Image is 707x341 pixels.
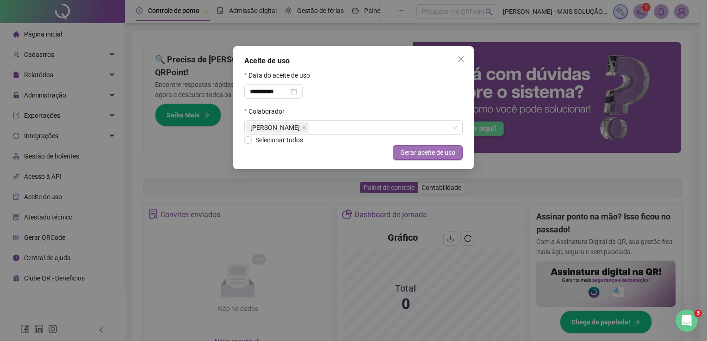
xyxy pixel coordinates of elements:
label: Colaborador [244,106,291,116]
div: Aceite de uso [244,55,463,67]
span: 3 [695,310,702,317]
button: Close [453,52,468,67]
iframe: Intercom live chat [676,310,698,332]
span: close [302,125,306,130]
button: Gerar aceite de uso [393,145,463,160]
span: ANDERSON DE ARAUJO SANTOS [246,122,309,133]
label: Data do aceite de uso [244,70,316,80]
span: [PERSON_NAME] [250,122,300,133]
span: Gerar aceite de uso [400,147,455,158]
span: Selecionar todos [255,136,303,144]
span: close [457,55,465,63]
